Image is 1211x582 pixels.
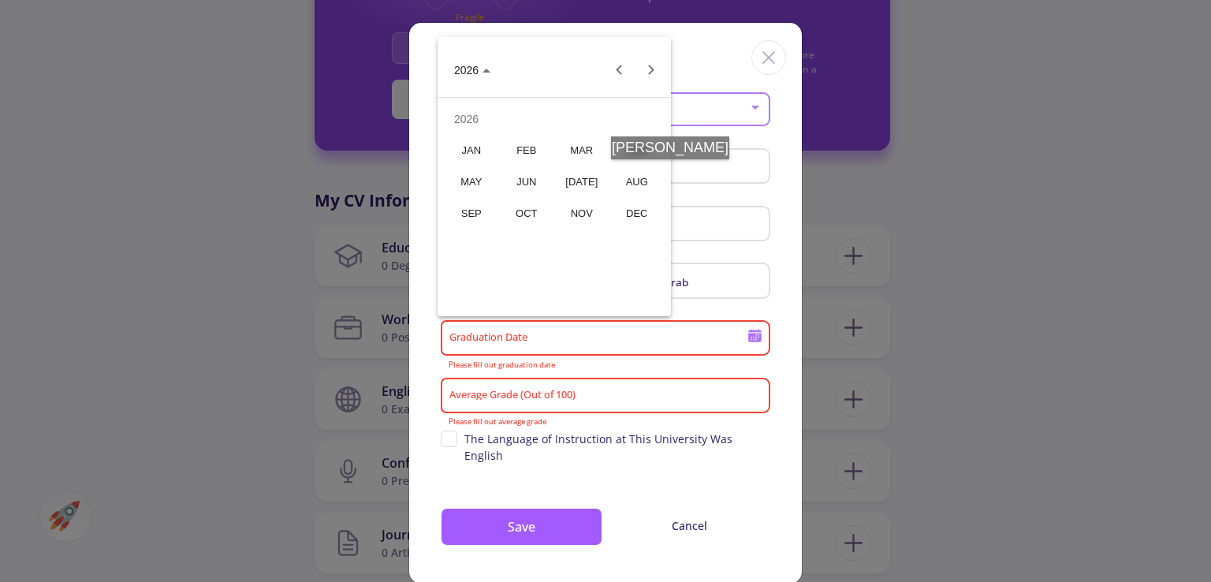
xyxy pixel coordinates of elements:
div: MAR [557,136,606,165]
span: 2026 [454,64,479,76]
td: 2026 [444,103,665,135]
div: FEB [501,136,551,165]
button: February 2026 [499,135,554,166]
button: April 2026 [609,135,665,166]
button: Choose date [442,54,503,86]
button: June 2026 [499,166,554,198]
div: OCT [501,200,551,228]
button: May 2026 [444,166,499,198]
div: [DATE] [557,168,606,196]
div: NOV [557,200,606,228]
button: October 2026 [499,198,554,229]
button: Previous year [604,54,635,86]
div: JUN [501,168,551,196]
button: January 2026 [444,135,499,166]
button: November 2026 [554,198,609,229]
div: SEP [446,200,496,228]
div: DEC [612,200,661,228]
button: March 2026 [554,135,609,166]
div: AUG [612,168,661,196]
button: July 2026 [554,166,609,198]
div: JAN [446,136,496,165]
button: Next year [635,54,667,86]
button: December 2026 [609,198,665,229]
button: September 2026 [444,198,499,229]
div: MAY [446,168,496,196]
div: APR [612,136,661,165]
button: August 2026 [609,166,665,198]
